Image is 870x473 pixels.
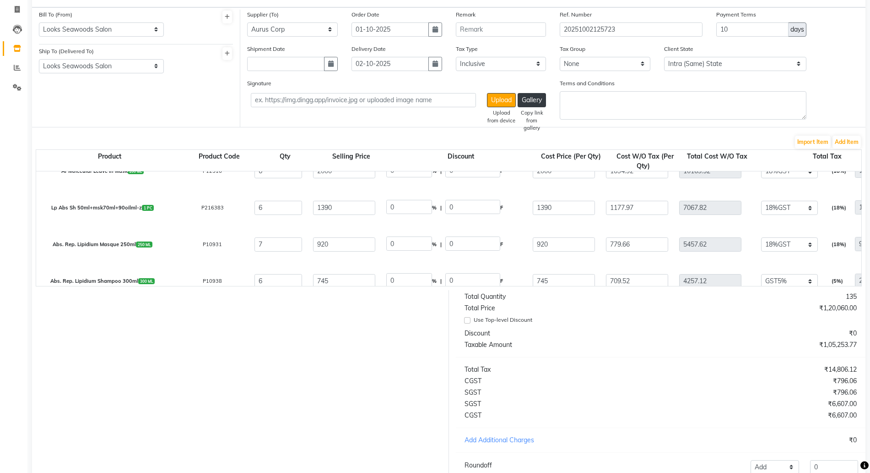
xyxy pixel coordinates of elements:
[660,376,864,386] div: ₹796.06
[458,399,661,409] div: SGST
[458,340,661,350] div: Taxable Amount
[660,399,864,409] div: ₹6,607.00
[247,11,279,19] label: Supplier (To)
[825,273,848,288] div: (5%)
[500,273,503,288] span: F
[251,93,476,107] input: ex. https://img.dingg.app/invoice.jpg or uploaded image name
[560,11,592,19] label: Ref. Number
[660,365,864,374] div: ₹14,806.12
[500,236,503,252] span: F
[518,109,546,132] div: Copy link from gallery
[142,205,154,210] span: 1 PC
[615,150,674,172] span: Cost W/O Tax (Per Qty)
[39,47,94,55] label: Ship To (Delivered To)
[458,388,661,397] div: SGST
[716,11,756,19] label: Payment Terms
[388,152,534,171] div: Discount
[351,11,379,19] label: Order Date
[29,163,176,178] div: Ar Molecular Leave In Mask
[458,411,661,420] div: CGST
[458,365,661,374] div: Total Tax
[36,152,183,171] div: Product
[176,273,249,288] div: P10938
[432,236,437,252] span: %
[474,316,532,324] label: Use Top-level Discount
[128,168,144,174] span: 100 ML
[330,150,372,162] span: Selling Price
[560,22,702,37] input: Reference Number
[795,136,831,148] button: Import Item
[458,376,661,386] div: CGST
[500,200,503,215] span: F
[660,303,864,313] div: ₹1,20,060.00
[432,273,437,288] span: %
[247,45,285,53] label: Shipment Date
[176,200,249,215] div: P216383
[660,411,864,420] div: ₹6,607.00
[458,435,661,445] div: Add Additional Charges
[539,150,603,162] span: Cost Price (Per Qty)
[440,163,442,178] span: |
[458,329,661,338] div: Discount
[465,461,492,470] div: Roundoff
[825,236,848,252] div: (18%)
[456,11,476,19] label: Remark
[136,242,152,247] span: 250 ML
[176,236,249,252] div: P10931
[790,25,804,34] span: days
[832,136,861,148] button: Add Item
[825,200,848,215] div: (18%)
[500,163,503,178] span: F
[660,340,864,350] div: ₹1,05,253.77
[518,93,546,107] button: Gallery
[560,79,615,88] label: Terms and Conditions
[432,163,437,178] span: %
[660,435,864,445] div: ₹0
[560,45,585,53] label: Tax Group
[456,45,478,53] label: Tax Type
[432,200,437,215] span: %
[487,93,516,107] button: Upload
[681,152,754,171] div: Total Cost W/O Tax
[660,388,864,397] div: ₹796.06
[183,152,256,171] div: Product Code
[29,273,176,288] div: Abs. Rep. Lipidium Shampoo 300ml
[487,109,516,125] div: Upload from device
[138,278,155,284] span: 300 ML
[29,200,176,215] div: Lp Abs Sh 50ml+msk70ml+90oilml-z
[440,273,442,288] span: |
[29,236,176,252] div: Abs. Rep. Lipidium Masque 250ml
[440,236,442,252] span: |
[458,303,661,313] div: Total Price
[458,292,661,302] div: Total Quantity
[176,163,249,178] div: P12516
[660,292,864,302] div: 135
[660,329,864,338] div: ₹0
[39,11,72,19] label: Bill To (From)
[351,45,386,53] label: Delivery Date
[256,152,314,171] div: Qty
[456,22,546,37] input: Remark
[247,79,271,88] label: Signature
[825,163,848,178] div: (18%)
[440,200,442,215] span: |
[664,45,693,53] label: Client State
